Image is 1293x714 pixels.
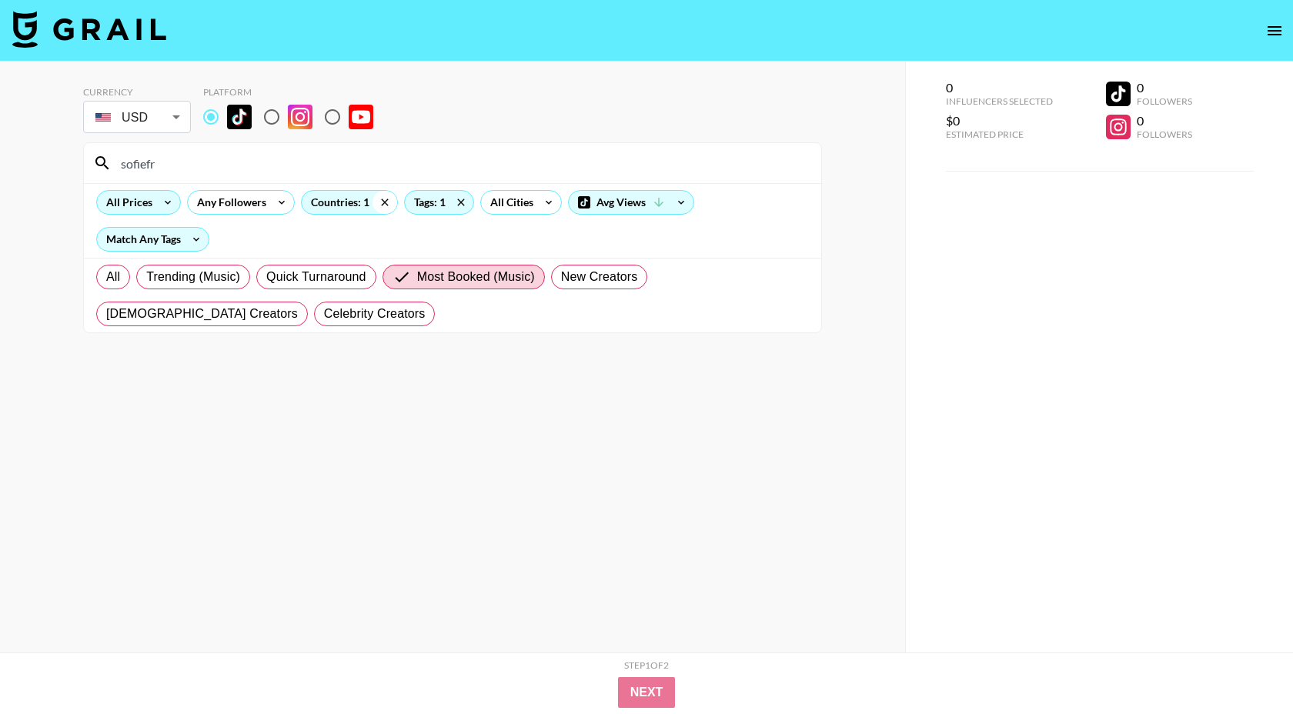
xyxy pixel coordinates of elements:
[266,268,366,286] span: Quick Turnaround
[83,86,191,98] div: Currency
[946,80,1053,95] div: 0
[624,659,669,671] div: Step 1 of 2
[112,151,812,175] input: Search by User Name
[1137,128,1192,140] div: Followers
[1137,95,1192,107] div: Followers
[946,95,1053,107] div: Influencers Selected
[561,268,638,286] span: New Creators
[106,305,298,323] span: [DEMOGRAPHIC_DATA] Creators
[569,191,693,214] div: Avg Views
[288,105,312,129] img: Instagram
[227,105,252,129] img: TikTok
[618,677,676,708] button: Next
[324,305,426,323] span: Celebrity Creators
[417,268,535,286] span: Most Booked (Music)
[97,191,155,214] div: All Prices
[1137,113,1192,128] div: 0
[188,191,269,214] div: Any Followers
[1259,15,1290,46] button: open drawer
[1137,80,1192,95] div: 0
[349,105,373,129] img: YouTube
[405,191,473,214] div: Tags: 1
[481,191,536,214] div: All Cities
[203,86,386,98] div: Platform
[12,11,166,48] img: Grail Talent
[86,104,188,131] div: USD
[97,228,209,251] div: Match Any Tags
[146,268,240,286] span: Trending (Music)
[946,128,1053,140] div: Estimated Price
[106,268,120,286] span: All
[1216,637,1275,696] iframe: Drift Widget Chat Controller
[302,191,397,214] div: Countries: 1
[946,113,1053,128] div: $0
